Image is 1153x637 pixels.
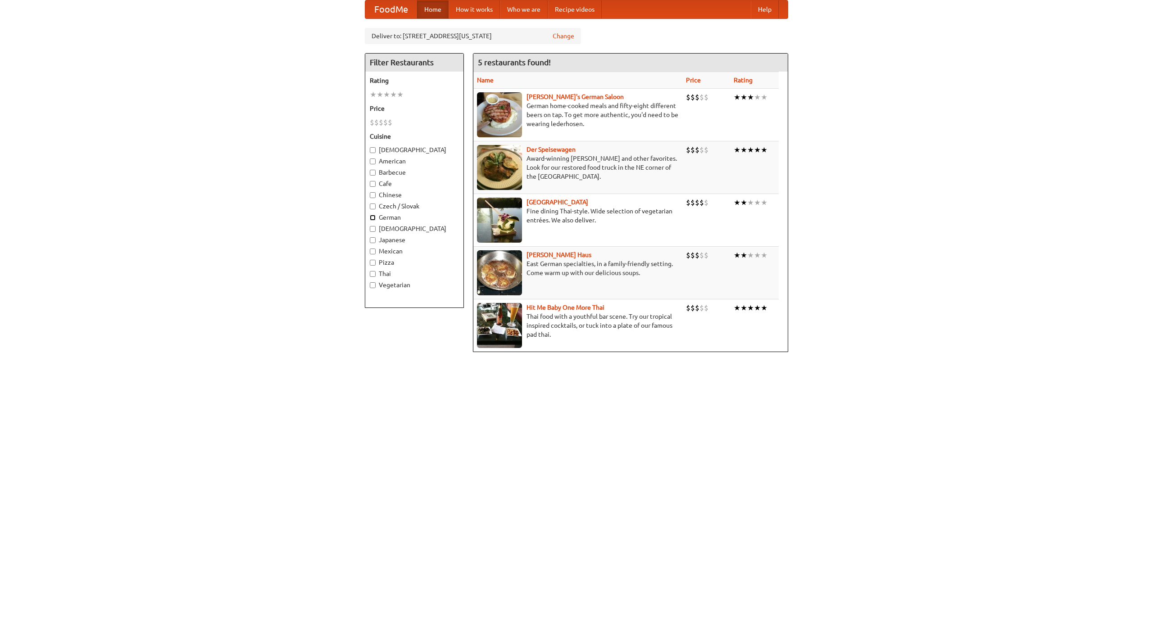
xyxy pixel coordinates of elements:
input: Cafe [370,181,376,187]
li: $ [699,145,704,155]
li: ★ [734,92,740,102]
li: ★ [740,198,747,208]
p: East German specialties, in a family-friendly setting. Come warm up with our delicious soups. [477,259,679,277]
li: ★ [734,145,740,155]
li: ★ [754,303,761,313]
input: Pizza [370,260,376,266]
li: $ [704,92,708,102]
li: $ [695,198,699,208]
li: $ [686,250,690,260]
li: ★ [740,145,747,155]
li: $ [699,198,704,208]
label: Mexican [370,247,459,256]
p: Fine dining Thai-style. Wide selection of vegetarian entrées. We also deliver. [477,207,679,225]
li: $ [695,145,699,155]
label: Vegetarian [370,280,459,289]
input: Japanese [370,237,376,243]
input: Vegetarian [370,282,376,288]
label: Czech / Slovak [370,202,459,211]
label: American [370,157,459,166]
label: Barbecue [370,168,459,177]
li: ★ [734,198,740,208]
p: Thai food with a youthful bar scene. Try our tropical inspired cocktails, or tuck into a plate of... [477,312,679,339]
a: Home [417,0,449,18]
li: $ [374,117,379,127]
input: [DEMOGRAPHIC_DATA] [370,147,376,153]
input: Chinese [370,192,376,198]
li: ★ [747,303,754,313]
li: $ [699,92,704,102]
img: kohlhaus.jpg [477,250,522,295]
a: Recipe videos [548,0,602,18]
label: Thai [370,269,459,278]
input: Mexican [370,248,376,254]
a: [PERSON_NAME] Haus [527,251,591,258]
p: German home-cooked meals and fifty-eight different beers on tap. To get more authentic, you'd nee... [477,101,679,128]
li: ★ [740,250,747,260]
a: Price [686,77,701,84]
li: $ [690,145,695,155]
li: $ [686,145,690,155]
li: $ [695,92,699,102]
li: $ [690,92,695,102]
li: ★ [754,250,761,260]
li: ★ [761,250,767,260]
li: $ [686,92,690,102]
li: $ [388,117,392,127]
input: [DEMOGRAPHIC_DATA] [370,226,376,232]
li: $ [704,303,708,313]
li: ★ [754,198,761,208]
li: ★ [747,92,754,102]
li: ★ [370,90,377,99]
a: FoodMe [365,0,417,18]
li: ★ [761,145,767,155]
li: ★ [761,92,767,102]
li: $ [695,303,699,313]
label: Japanese [370,235,459,244]
li: $ [686,198,690,208]
li: $ [383,117,388,127]
li: ★ [754,92,761,102]
label: German [370,213,459,222]
p: Award-winning [PERSON_NAME] and other favorites. Look for our restored food truck in the NE corne... [477,154,679,181]
li: $ [370,117,374,127]
li: $ [695,250,699,260]
label: [DEMOGRAPHIC_DATA] [370,145,459,154]
li: $ [699,303,704,313]
a: Change [553,32,574,41]
li: $ [686,303,690,313]
label: Cafe [370,179,459,188]
h5: Price [370,104,459,113]
li: ★ [377,90,383,99]
li: $ [690,303,695,313]
h4: Filter Restaurants [365,54,463,72]
a: Hit Me Baby One More Thai [527,304,604,311]
input: German [370,215,376,221]
li: $ [690,198,695,208]
li: ★ [754,145,761,155]
h5: Cuisine [370,132,459,141]
div: Deliver to: [STREET_ADDRESS][US_STATE] [365,28,581,44]
a: Der Speisewagen [527,146,576,153]
li: $ [699,250,704,260]
a: Name [477,77,494,84]
input: Czech / Slovak [370,203,376,209]
a: How it works [449,0,500,18]
li: ★ [397,90,404,99]
li: ★ [740,92,747,102]
li: ★ [747,198,754,208]
h5: Rating [370,76,459,85]
img: esthers.jpg [477,92,522,137]
li: $ [690,250,695,260]
label: Pizza [370,258,459,267]
a: [GEOGRAPHIC_DATA] [527,199,588,206]
li: $ [704,250,708,260]
img: babythai.jpg [477,303,522,348]
li: ★ [734,250,740,260]
a: [PERSON_NAME]'s German Saloon [527,93,624,100]
label: [DEMOGRAPHIC_DATA] [370,224,459,233]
